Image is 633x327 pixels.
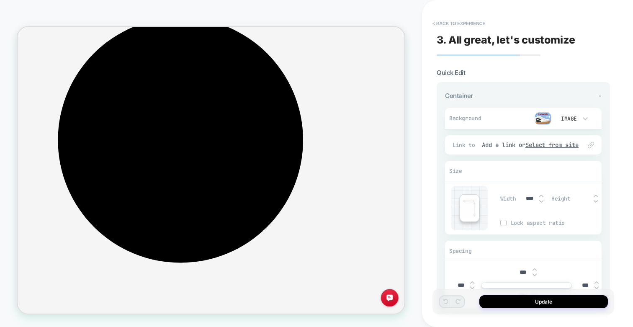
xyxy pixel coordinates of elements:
[449,167,462,175] span: Size
[462,198,477,217] img: edit
[559,115,577,122] div: Image
[445,92,473,100] span: Container
[539,200,543,203] img: down
[525,141,579,149] u: Select from site
[437,33,575,46] span: 3. All great, let's customize
[449,115,483,122] span: Background
[470,286,474,290] img: down
[594,200,598,203] img: down
[500,195,516,202] span: Width
[551,195,571,202] span: Height
[594,286,599,290] img: down
[479,295,608,308] button: Update
[533,273,537,277] img: down
[599,92,602,100] span: -
[535,112,551,125] img: preview
[594,281,599,284] img: up
[511,219,602,227] span: Lock aspect ratio
[453,142,478,149] span: Link to
[533,268,537,271] img: up
[437,69,465,77] span: Quick Edit
[594,194,598,198] img: up
[588,142,594,148] img: edit
[482,141,573,149] div: Add a link or
[470,281,474,284] img: up
[428,17,489,30] button: < Back to experience
[539,194,543,198] img: up
[449,247,471,255] span: Spacing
